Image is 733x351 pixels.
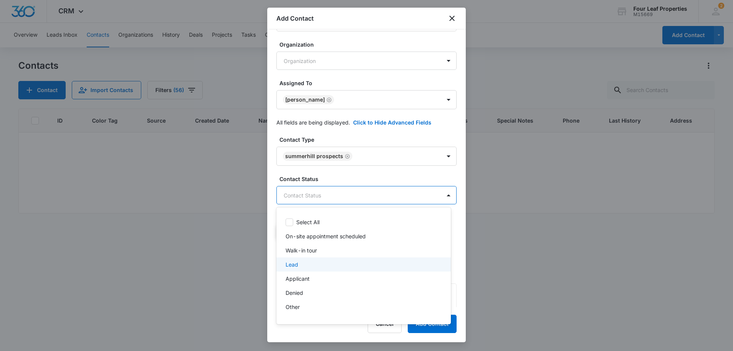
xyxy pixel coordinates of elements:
[286,232,366,240] p: On-site appointment scheduled
[286,317,303,325] p: Denied
[286,289,303,297] p: Denied
[286,275,310,283] p: Applicant
[286,260,298,269] p: Lead
[286,303,300,311] p: Other
[296,218,320,226] p: Select All
[286,246,317,254] p: Walk-in tour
